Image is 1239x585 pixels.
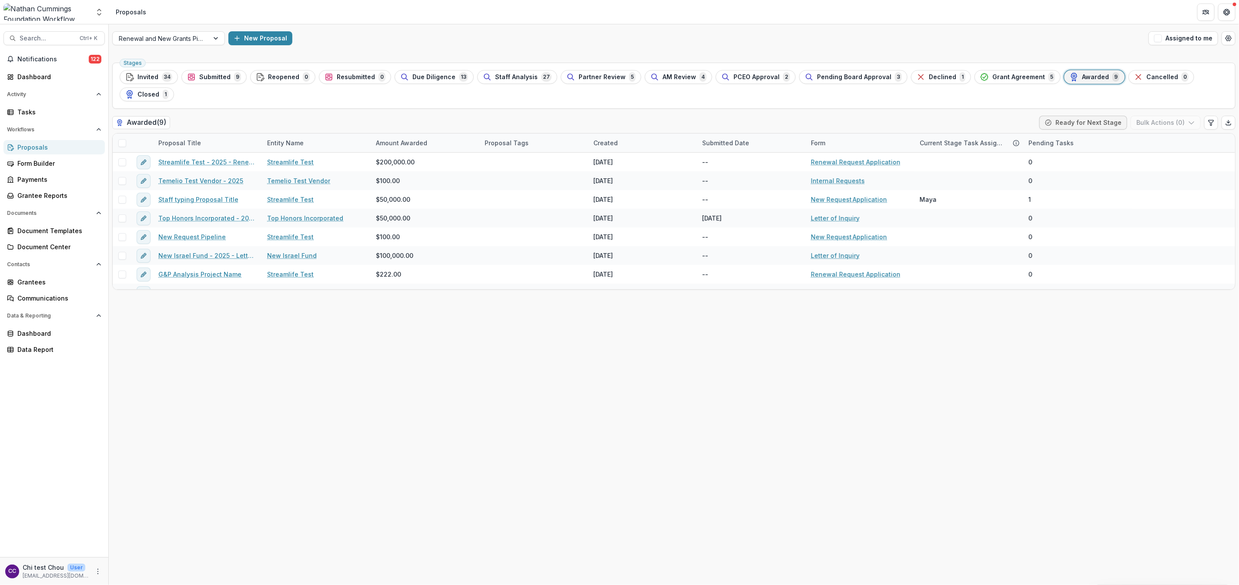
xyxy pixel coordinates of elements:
[412,74,455,81] span: Due Diligence
[158,232,226,241] a: New Request Pipeline
[268,74,299,81] span: Reopened
[371,134,479,152] div: Amount Awarded
[395,70,474,84] button: Due Diligence13
[811,288,887,298] a: New Request Application
[1028,232,1032,241] span: 0
[112,116,170,129] h2: Awarded ( 9 )
[929,74,956,81] span: Declined
[806,138,830,147] div: Form
[1028,195,1031,204] span: 1
[17,191,98,200] div: Grantee Reports
[1128,70,1194,84] button: Cancelled0
[23,572,89,580] p: [EMAIL_ADDRESS][DOMAIN_NAME]
[17,143,98,152] div: Proposals
[137,91,159,98] span: Closed
[811,214,860,223] a: Letter of Inquiry
[593,232,613,241] div: [DATE]
[7,91,93,97] span: Activity
[3,291,105,305] a: Communications
[799,70,907,84] button: Pending Board Approval3
[1146,74,1178,81] span: Cancelled
[89,55,101,64] span: 122
[811,195,887,204] a: New Request Application
[593,288,613,298] div: [DATE]
[1204,116,1218,130] button: Edit table settings
[17,72,98,81] div: Dashboard
[1082,74,1109,81] span: Awarded
[1028,288,1032,298] span: 0
[3,342,105,357] a: Data Report
[3,188,105,203] a: Grantee Reports
[541,72,552,82] span: 27
[3,275,105,289] a: Grantees
[1218,3,1236,21] button: Get Help
[1028,157,1032,167] span: 0
[319,70,391,84] button: Resubmitted0
[3,156,105,170] a: Form Builder
[8,568,16,574] div: Chi test Chou
[459,72,468,82] span: 13
[1023,134,1132,152] div: Pending Tasks
[153,134,262,152] div: Proposal Title
[1131,116,1201,130] button: Bulk Actions (0)
[974,70,1061,84] button: Grant Agreement5
[3,87,105,101] button: Open Activity
[17,56,89,63] span: Notifications
[914,138,1009,147] div: Current Stage Task Assignees
[593,195,613,204] div: [DATE]
[199,74,231,81] span: Submitted
[158,288,257,298] a: CC Test Org - 2025 - New Request Application
[702,232,708,241] div: --
[1064,70,1125,84] button: Awarded9
[267,251,317,260] a: New Israel Fund
[663,74,696,81] span: AM Review
[1182,72,1189,82] span: 0
[7,313,93,319] span: Data & Reporting
[479,138,534,147] div: Proposal Tags
[1149,31,1218,45] button: Assigned to me
[163,90,168,99] span: 1
[811,232,887,241] a: New Request Application
[593,251,613,260] div: [DATE]
[697,134,806,152] div: Submitted Date
[303,72,310,82] span: 0
[477,70,557,84] button: Staff Analysis27
[158,214,257,223] a: Top Honors Incorporated - 2025 - Letter of Inquiry
[250,70,315,84] button: Reopened0
[702,251,708,260] div: --
[702,288,708,298] div: --
[593,270,613,279] div: [DATE]
[262,134,371,152] div: Entity Name
[378,72,385,82] span: 0
[376,157,415,167] span: $200,000.00
[262,138,309,147] div: Entity Name
[376,195,410,204] span: $50,000.00
[17,175,98,184] div: Payments
[137,193,151,207] button: edit
[702,157,708,167] div: --
[17,226,98,235] div: Document Templates
[23,563,64,572] p: Chi test Chou
[3,206,105,220] button: Open Documents
[3,224,105,238] a: Document Templates
[811,251,860,260] a: Letter of Inquiry
[3,31,105,45] button: Search...
[137,286,151,300] button: edit
[267,176,330,185] a: Temelio Test Vendor
[228,31,292,45] button: New Proposal
[17,345,98,354] div: Data Report
[1039,116,1127,130] button: Ready for Next Stage
[162,72,172,82] span: 34
[17,329,98,338] div: Dashboard
[1197,3,1215,21] button: Partners
[17,294,98,303] div: Communications
[78,33,99,43] div: Ctrl + K
[895,72,902,82] span: 3
[137,230,151,244] button: edit
[137,211,151,225] button: edit
[376,214,410,223] span: $50,000.00
[1028,176,1032,185] span: 0
[376,176,400,185] span: $100.00
[579,74,626,81] span: Partner Review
